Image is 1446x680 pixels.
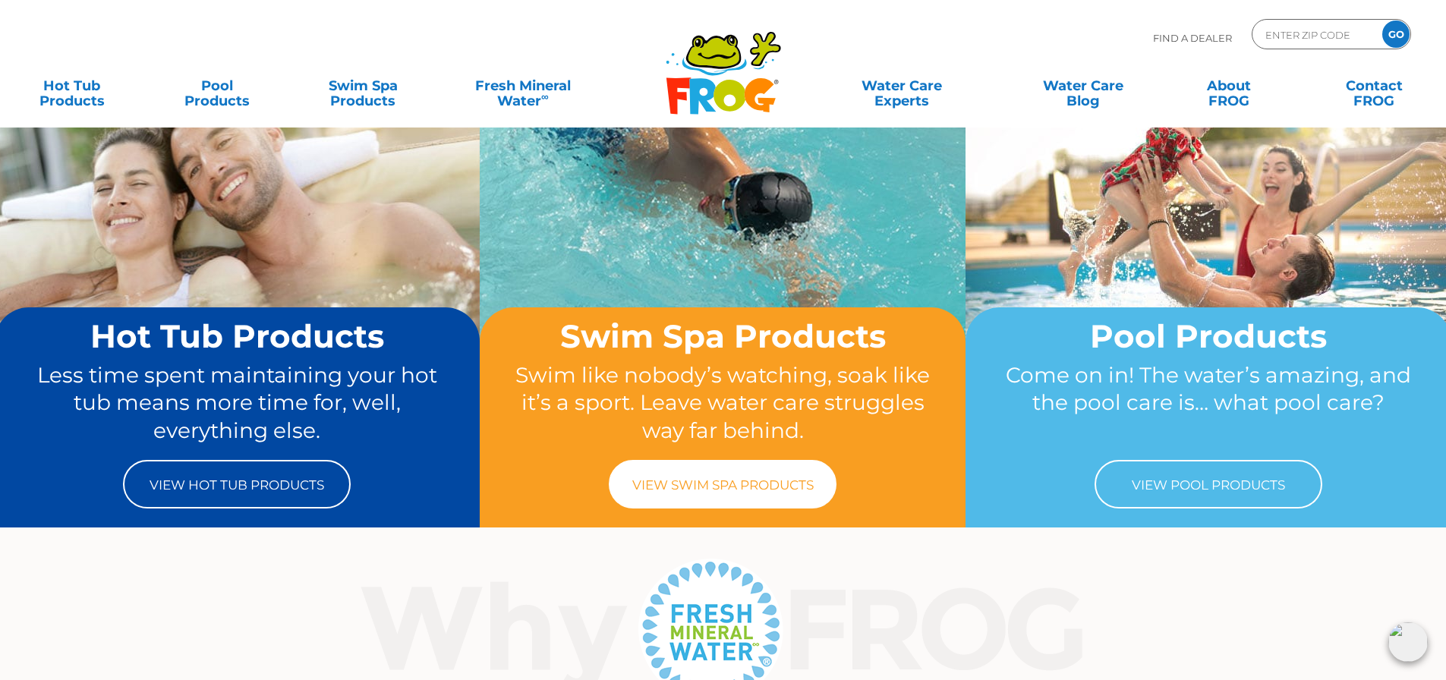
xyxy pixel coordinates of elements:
h2: Hot Tub Products [24,319,452,354]
input: Zip Code Form [1264,24,1366,46]
a: ContactFROG [1318,71,1431,101]
a: Fresh MineralWater∞ [452,71,594,101]
a: Water CareExperts [810,71,994,101]
a: View Pool Products [1095,460,1322,508]
a: Hot TubProducts [15,71,128,101]
p: Less time spent maintaining your hot tub means more time for, well, everything else. [24,361,452,445]
a: View Swim Spa Products [609,460,836,508]
a: View Hot Tub Products [123,460,351,508]
p: Come on in! The water’s amazing, and the pool care is… what pool care? [994,361,1422,445]
a: Water CareBlog [1026,71,1139,101]
h2: Pool Products [994,319,1422,354]
img: home-banner-swim-spa-short [480,51,966,414]
img: openIcon [1388,622,1428,662]
sup: ∞ [541,90,549,102]
a: PoolProducts [161,71,274,101]
input: GO [1382,20,1410,48]
p: Find A Dealer [1153,19,1232,57]
a: AboutFROG [1172,71,1285,101]
a: Swim SpaProducts [307,71,420,101]
p: Swim like nobody’s watching, soak like it’s a sport. Leave water care struggles way far behind. [509,361,937,445]
h2: Swim Spa Products [509,319,937,354]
